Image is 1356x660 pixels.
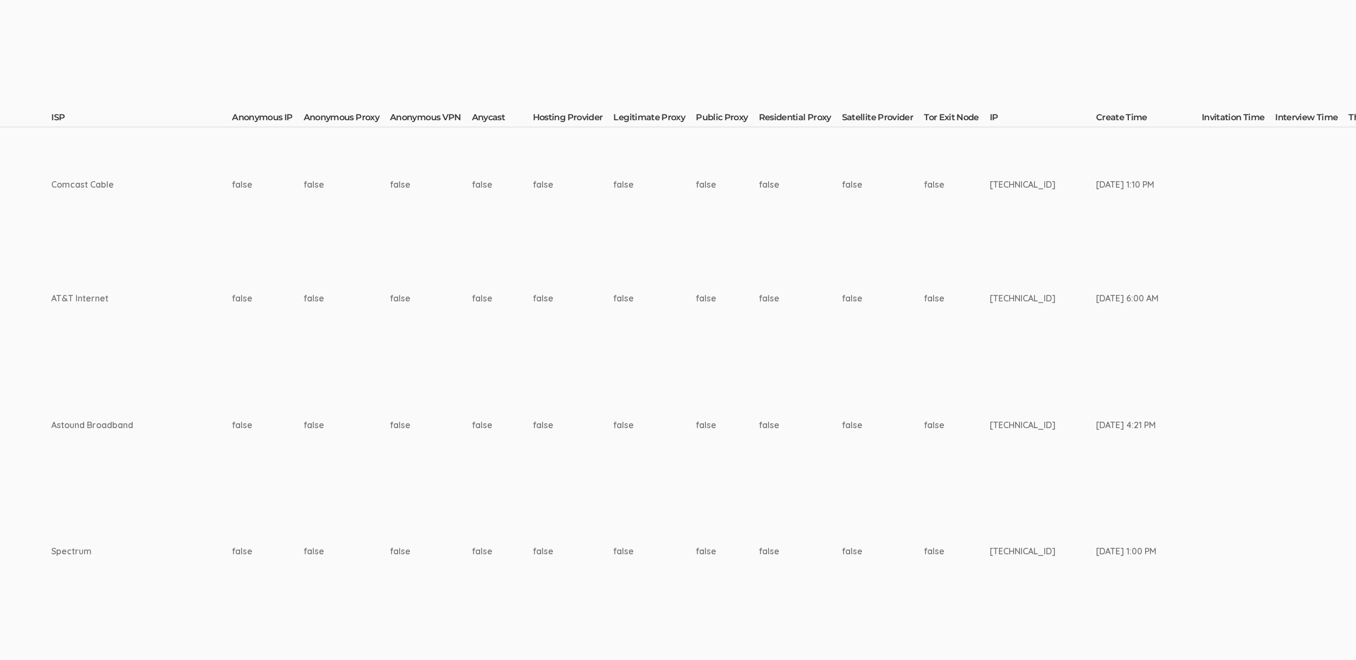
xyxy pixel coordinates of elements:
[533,127,614,242] td: false
[842,112,924,127] th: Satellite Provider
[232,127,303,242] td: false
[304,127,390,242] td: false
[613,242,696,356] td: false
[232,112,303,127] th: Anonymous IP
[613,112,696,127] th: Legitimate Proxy
[304,355,390,494] td: false
[472,112,533,127] th: Anycast
[842,242,924,356] td: false
[1096,545,1161,558] div: [DATE] 1:00 PM
[990,127,1096,242] td: [TECHNICAL_ID]
[304,494,390,609] td: false
[304,242,390,356] td: false
[1275,112,1348,127] th: Interview Time
[1096,292,1161,305] div: [DATE] 6:00 AM
[51,242,232,356] td: AT&T Internet
[51,127,232,242] td: Comcast Cable
[472,242,533,356] td: false
[990,494,1096,609] td: [TECHNICAL_ID]
[533,355,614,494] td: false
[613,494,696,609] td: false
[390,112,472,127] th: Anonymous VPN
[990,355,1096,494] td: [TECHNICAL_ID]
[1202,112,1275,127] th: Invitation Time
[696,127,758,242] td: false
[390,127,472,242] td: false
[533,242,614,356] td: false
[1096,178,1161,191] div: [DATE] 1:10 PM
[51,355,232,494] td: Astound Broadband
[759,355,842,494] td: false
[924,112,990,127] th: Tor Exit Node
[924,494,990,609] td: false
[1096,112,1202,127] th: Create Time
[990,242,1096,356] td: [TECHNICAL_ID]
[924,355,990,494] td: false
[759,494,842,609] td: false
[759,242,842,356] td: false
[390,242,472,356] td: false
[613,355,696,494] td: false
[472,127,533,242] td: false
[696,112,758,127] th: Public Proxy
[51,494,232,609] td: Spectrum
[842,127,924,242] td: false
[696,494,758,609] td: false
[759,127,842,242] td: false
[304,112,390,127] th: Anonymous Proxy
[842,355,924,494] td: false
[924,242,990,356] td: false
[390,355,472,494] td: false
[696,355,758,494] td: false
[613,127,696,242] td: false
[990,112,1096,127] th: IP
[1096,419,1161,431] div: [DATE] 4:21 PM
[696,242,758,356] td: false
[842,494,924,609] td: false
[1302,608,1356,660] iframe: Chat Widget
[232,242,303,356] td: false
[390,494,472,609] td: false
[51,112,232,127] th: ISP
[232,494,303,609] td: false
[472,355,533,494] td: false
[232,355,303,494] td: false
[924,127,990,242] td: false
[759,112,842,127] th: Residential Proxy
[533,494,614,609] td: false
[533,112,614,127] th: Hosting Provider
[472,494,533,609] td: false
